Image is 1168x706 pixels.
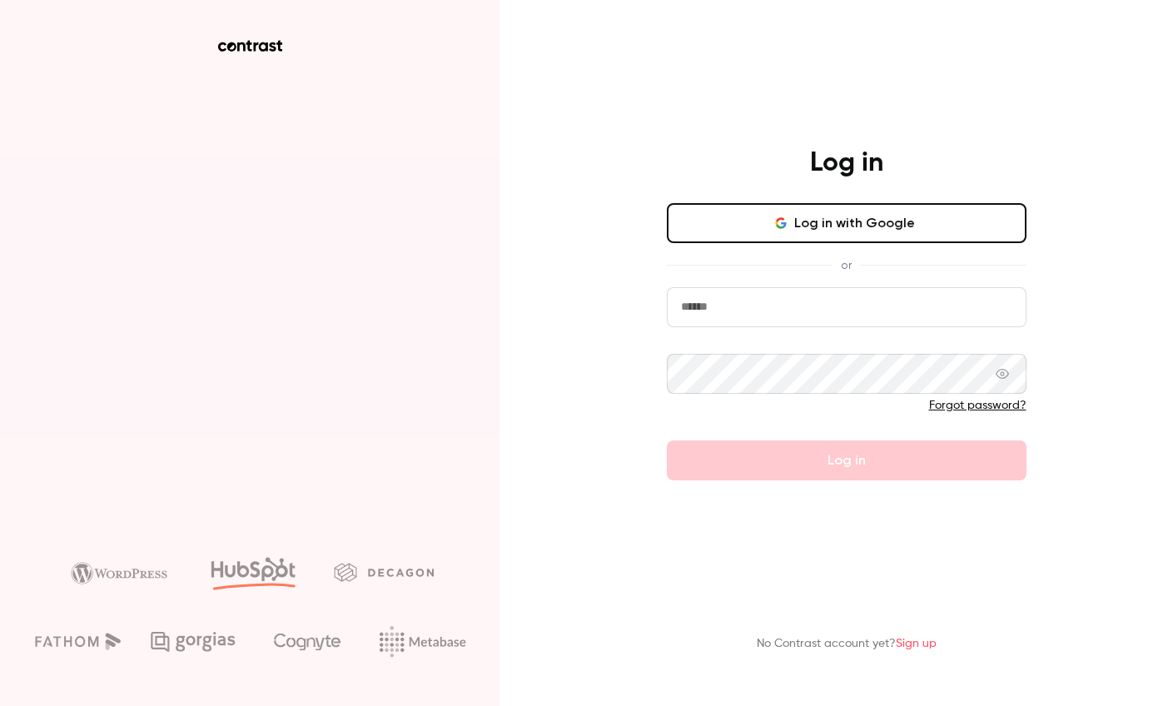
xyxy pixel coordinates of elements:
a: Forgot password? [929,400,1026,411]
img: decagon [334,563,434,581]
a: Sign up [896,638,937,649]
span: or [833,256,860,274]
button: Log in with Google [667,203,1026,243]
p: No Contrast account yet? [757,635,937,653]
h4: Log in [810,147,883,180]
